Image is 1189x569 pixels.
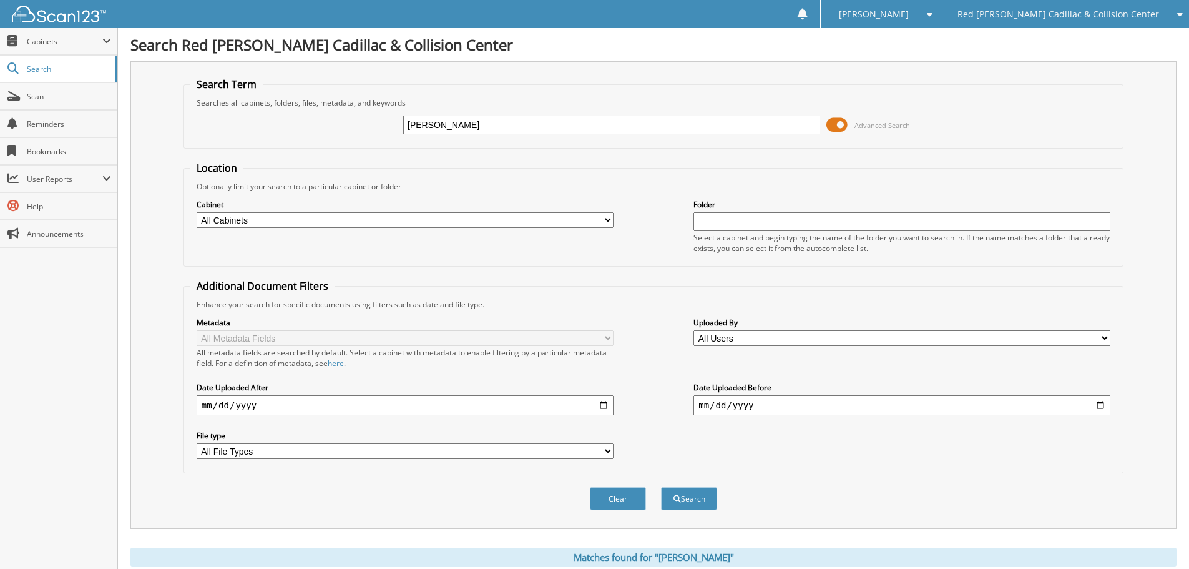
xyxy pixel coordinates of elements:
[197,199,614,210] label: Cabinet
[197,430,614,441] label: File type
[190,279,335,293] legend: Additional Document Filters
[27,91,111,102] span: Scan
[693,395,1110,415] input: end
[197,382,614,393] label: Date Uploaded After
[27,146,111,157] span: Bookmarks
[957,11,1159,18] span: Red [PERSON_NAME] Cadillac & Collision Center
[27,229,111,239] span: Announcements
[27,119,111,129] span: Reminders
[197,395,614,415] input: start
[27,64,109,74] span: Search
[590,487,646,510] button: Clear
[190,299,1117,310] div: Enhance your search for specific documents using filters such as date and file type.
[839,11,909,18] span: [PERSON_NAME]
[197,317,614,328] label: Metadata
[12,6,106,22] img: scan123-logo-white.svg
[693,232,1110,254] div: Select a cabinet and begin typing the name of the folder you want to search in. If the name match...
[130,548,1177,567] div: Matches found for "[PERSON_NAME]"
[130,34,1177,55] h1: Search Red [PERSON_NAME] Cadillac & Collision Center
[328,358,344,369] a: here
[27,36,102,47] span: Cabinets
[693,317,1110,328] label: Uploaded By
[693,199,1110,210] label: Folder
[190,161,243,175] legend: Location
[27,174,102,184] span: User Reports
[190,181,1117,192] div: Optionally limit your search to a particular cabinet or folder
[693,382,1110,393] label: Date Uploaded Before
[854,121,910,130] span: Advanced Search
[190,97,1117,108] div: Searches all cabinets, folders, files, metadata, and keywords
[661,487,717,510] button: Search
[27,201,111,212] span: Help
[197,347,614,369] div: All metadata fields are searched by default. Select a cabinet with metadata to enable filtering b...
[190,77,263,91] legend: Search Term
